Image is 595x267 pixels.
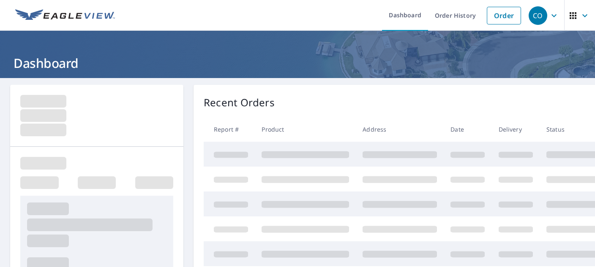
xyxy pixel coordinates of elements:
img: EV Logo [15,9,115,22]
div: CO [529,6,547,25]
th: Date [444,117,491,142]
th: Product [255,117,356,142]
a: Order [487,7,521,24]
th: Report # [204,117,255,142]
th: Delivery [492,117,540,142]
p: Recent Orders [204,95,275,110]
h1: Dashboard [10,54,585,72]
th: Address [356,117,444,142]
